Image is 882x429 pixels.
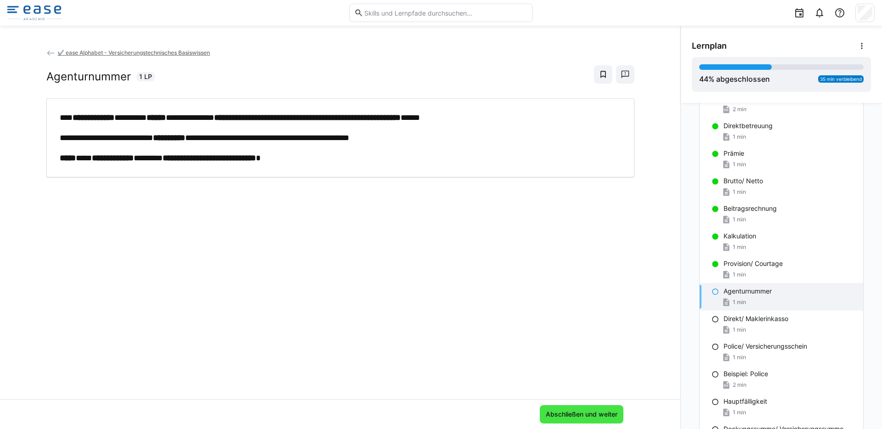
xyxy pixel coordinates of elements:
[724,231,756,241] p: Kalkulation
[733,243,746,251] span: 1 min
[724,204,777,213] p: Beitragsrechnung
[724,259,783,268] p: Provision/ Courtage
[733,409,746,416] span: 1 min
[733,381,746,389] span: 2 min
[57,49,210,56] span: ✔️ ease Alphabet - Versicherungstechnisches Basiswissen
[733,271,746,278] span: 1 min
[724,342,807,351] p: Police/ Versicherungsschein
[724,314,788,323] p: Direkt/ Maklerinkasso
[733,188,746,196] span: 1 min
[139,72,152,81] span: 1 LP
[46,70,131,84] h2: Agenturnummer
[733,106,746,113] span: 2 min
[724,369,768,378] p: Beispiel: Police
[699,73,770,85] div: % abgeschlossen
[724,121,773,130] p: Direktbetreuung
[724,149,744,158] p: Prämie
[733,354,746,361] span: 1 min
[540,405,623,423] button: Abschließen und weiter
[692,41,727,51] span: Lernplan
[699,74,708,84] span: 44
[733,299,746,306] span: 1 min
[733,133,746,141] span: 1 min
[46,49,210,56] a: ✔️ ease Alphabet - Versicherungstechnisches Basiswissen
[544,410,619,419] span: Abschließen und weiter
[733,326,746,333] span: 1 min
[820,76,862,82] span: 35 min verbleibend
[724,176,763,186] p: Brutto/ Netto
[733,161,746,168] span: 1 min
[733,216,746,223] span: 1 min
[724,287,772,296] p: Agenturnummer
[363,9,528,17] input: Skills und Lernpfade durchsuchen…
[724,397,767,406] p: Hauptfälligkeit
